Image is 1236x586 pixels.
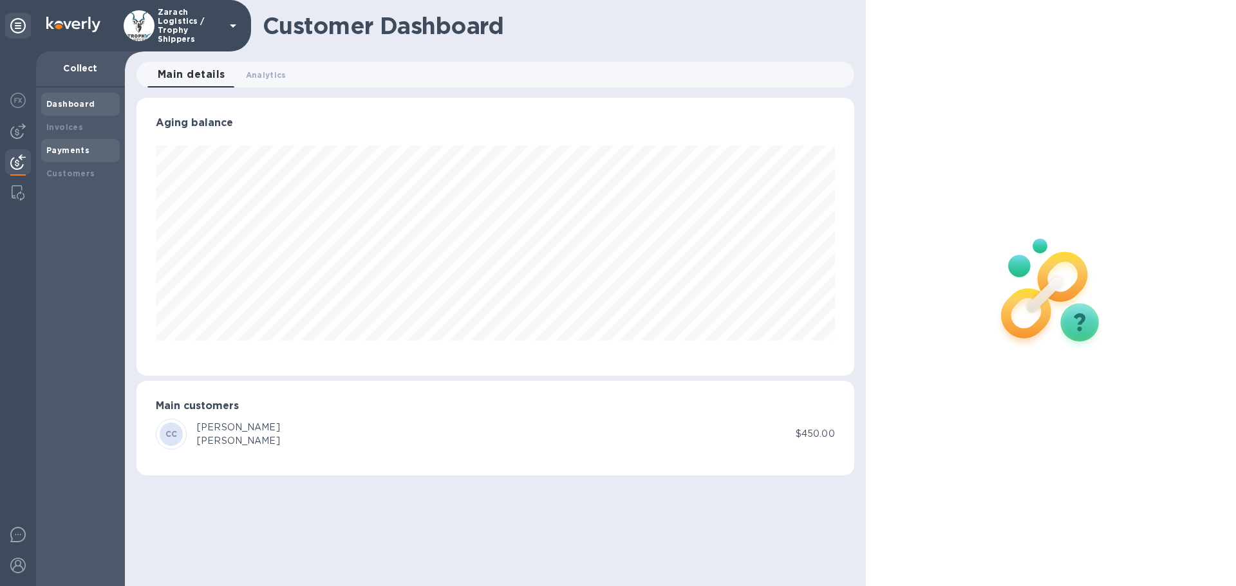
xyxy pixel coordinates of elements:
span: Analytics [246,68,286,82]
h1: Customer Dashboard [263,12,845,39]
span: Main details [158,66,225,84]
div: Unpin categories [5,13,31,39]
p: $450.00 [796,427,835,441]
div: [PERSON_NAME] [197,421,280,434]
h3: Aging balance [156,117,835,129]
div: [PERSON_NAME] [197,434,280,448]
b: Customers [46,169,95,178]
p: Zarach Logistics / Trophy Shippers [158,8,222,44]
b: Invoices [46,122,83,132]
p: Collect [46,62,115,75]
b: Payments [46,145,89,155]
b: Dashboard [46,99,95,109]
img: Foreign exchange [10,93,26,108]
h3: Main customers [156,400,835,412]
img: Logo [46,17,100,32]
b: CC [165,429,178,439]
